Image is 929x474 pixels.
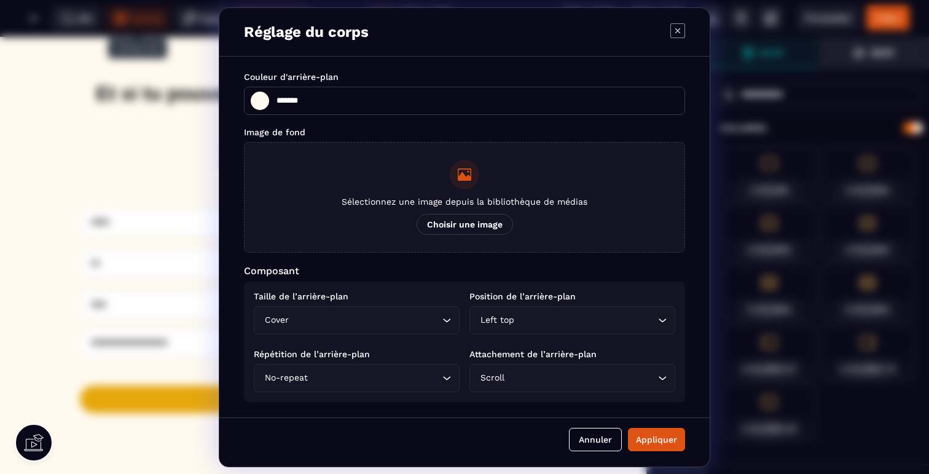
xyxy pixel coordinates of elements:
button: Annuler [569,428,622,451]
span: Cover [262,314,291,327]
span: No-repeat [262,371,310,385]
p: Réglage du corps [244,23,369,41]
span: Choisir une image [417,214,513,235]
p: Image de fond [244,127,685,137]
p: Composant [244,265,685,277]
div: Appliquer [636,433,677,446]
span: Sélectionnez une image depuis la bibliothèque de médias [342,197,587,207]
div: Search for option [254,364,460,392]
p: Répétition de l’arrière-plan [254,349,460,359]
span: Scroll [477,371,507,385]
span: Left top [477,314,517,327]
input: Search for option [291,314,439,327]
p: Attachement de l’arrière-plan [469,349,675,359]
input: Search for option [517,314,655,327]
p: Position de l’arrière-plan [469,291,675,301]
h1: Et si tu pouvais transformer ta vie un souffle à la fois [93,39,554,98]
p: Couleur d'arrière-plan [244,72,685,82]
button: Appliquer [628,428,685,451]
button: Sélectionnez une image depuis la bibliothèque de médiasChoisir une image [244,142,685,253]
p: Taille de l’arrière-plan [254,291,460,301]
h2: MASTERCLASS SIGNATURE - [DATE] 20h I Pas de replay - [93,98,554,140]
input: Search for option [507,371,655,385]
div: Search for option [469,306,675,334]
input: Search for option [310,371,439,385]
div: Search for option [254,306,460,334]
button: JE M'INSCRIS [80,349,566,376]
div: Search for option [469,364,675,392]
